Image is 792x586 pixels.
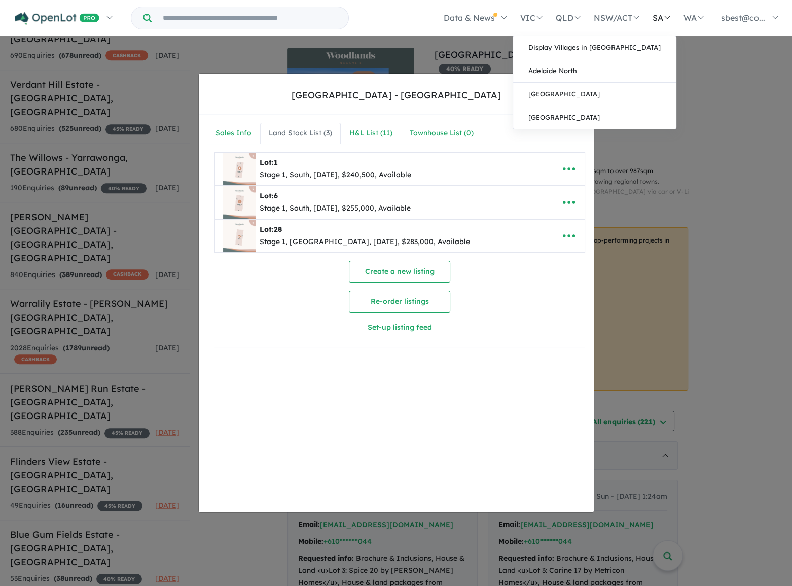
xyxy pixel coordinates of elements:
[349,127,392,140] div: H&L List ( 11 )
[154,7,346,29] input: Try estate name, suburb, builder or developer
[349,261,450,283] button: Create a new listing
[349,291,450,313] button: Re-order listings
[260,202,411,215] div: Stage 1, South, [DATE], $255,000, Available
[513,36,676,59] a: Display Villages in [GEOGRAPHIC_DATA]
[15,12,99,25] img: Openlot PRO Logo White
[513,83,676,106] a: [GEOGRAPHIC_DATA]
[223,220,256,252] img: Woodlands%20Estate%20-%20Nagambie%20-%20Lot%2028___1715065001.jpg
[307,317,492,338] button: Set-up listing feed
[274,225,282,234] span: 28
[274,158,278,167] span: 1
[410,127,474,140] div: Townhouse List ( 0 )
[260,158,278,167] b: Lot:
[260,236,470,248] div: Stage 1, [GEOGRAPHIC_DATA], [DATE], $283,000, Available
[223,186,256,219] img: Woodlands%20Estate%20-%20Nagambie%20-%20Lot%206___1715064901.jpg
[215,127,251,140] div: Sales Info
[260,225,282,234] b: Lot:
[513,106,676,129] a: [GEOGRAPHIC_DATA]
[292,89,501,102] div: [GEOGRAPHIC_DATA] - [GEOGRAPHIC_DATA]
[721,13,765,23] span: sbest@co...
[260,191,278,200] b: Lot:
[260,169,411,181] div: Stage 1, South, [DATE], $240,500, Available
[269,127,332,140] div: Land Stock List ( 3 )
[513,59,676,83] a: Adelaide North
[274,191,278,200] span: 6
[223,153,256,185] img: Woodlands%20Estate%20-%20Nagambie%20-%20Lot%201___1715064657.jpg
